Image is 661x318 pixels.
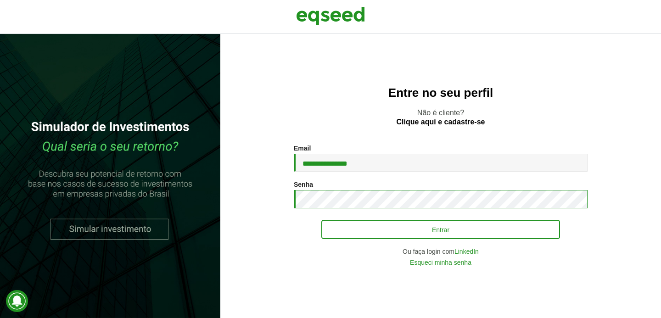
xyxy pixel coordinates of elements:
a: LinkedIn [454,248,479,255]
button: Entrar [321,220,560,239]
img: EqSeed Logo [296,5,365,28]
label: Senha [294,181,313,188]
a: Esqueci minha senha [410,259,471,266]
label: Email [294,145,311,151]
h2: Entre no seu perfil [239,86,643,100]
div: Ou faça login com [294,248,588,255]
a: Clique aqui e cadastre-se [397,118,485,126]
p: Não é cliente? [239,108,643,126]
